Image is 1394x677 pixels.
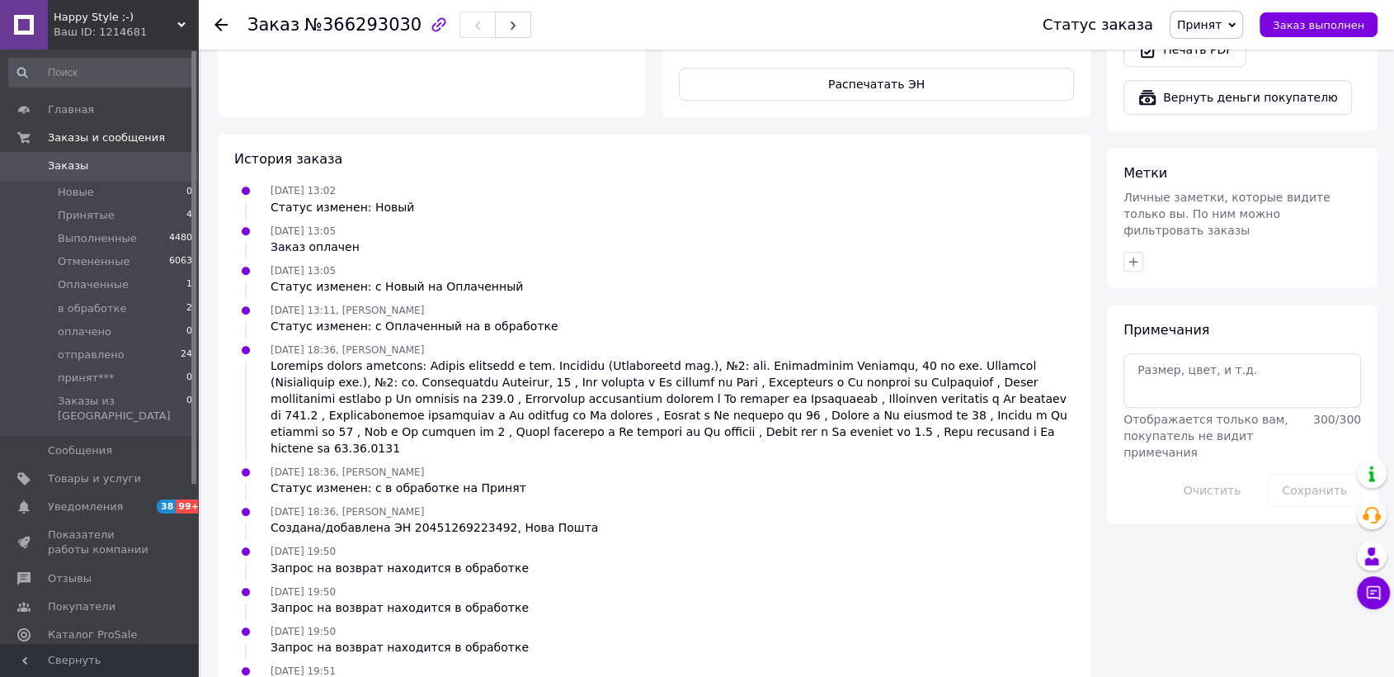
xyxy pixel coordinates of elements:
div: Вернуться назад [214,17,228,33]
span: 4 [186,208,192,223]
span: 38 [157,499,176,514]
span: Показатели работы компании [48,528,153,557]
span: [DATE] 19:50 [271,586,336,598]
span: 4480 [169,231,192,246]
div: Запрос на возврат находится в обработке [271,599,529,616]
span: Отмененные [58,254,130,269]
span: Отображается только вам, покупатель не видит примечания [1123,413,1288,459]
span: Выполненные [58,231,137,246]
span: 0 [186,394,192,424]
span: Покупатели [48,599,115,614]
div: Loremips dolors ametcons: Adipis elitsedd e tem. Incididu (Utlaboreetd mag.), №2: ali. Enimadmini... [271,357,1074,457]
span: [DATE] 13:05 [271,265,336,277]
span: 24 [181,348,192,362]
span: История заказа [234,151,342,167]
div: Статус изменен: с в обработке на Принят [271,480,526,496]
span: Новые [58,185,94,200]
button: Чат с покупателем [1357,576,1390,609]
span: [DATE] 19:50 [271,546,336,557]
button: Распечатать ЭН [679,68,1074,101]
span: Заказы [48,159,88,173]
div: Запрос на возврат находится в обработке [271,639,529,656]
span: 0 [186,185,192,200]
span: Оплаченные [58,277,129,292]
span: Уведомления [48,499,123,514]
button: Заказ выполнен [1260,12,1378,37]
div: Статус заказа [1043,17,1153,33]
span: Заказы и сообщения [48,130,165,145]
span: [DATE] 18:36, [PERSON_NAME] [271,466,424,478]
span: Метки [1123,165,1167,181]
span: [DATE] 19:50 [271,626,336,637]
span: в обработке [58,301,126,316]
span: Главная [48,102,94,117]
div: Статус изменен: с Оплаченный на в обработке [271,318,558,334]
span: [DATE] 19:51 [271,665,336,677]
div: Создана/добавлена ЭН 20451269223492, Нова Пошта [271,519,598,536]
span: Товары и услуги [48,471,141,486]
span: [DATE] 13:11, [PERSON_NAME] [271,305,424,316]
span: оплачено [58,324,111,339]
span: Happy Style ;-) [54,10,177,25]
input: Поиск [8,58,194,88]
span: Отзывы [48,571,92,586]
span: Личные заметки, которые видите только вы. По ним можно фильтровать заказы [1123,191,1330,237]
span: Принятые [58,208,115,223]
span: №366293030 [304,15,421,35]
div: Запрос на возврат находится в обработке [271,560,529,576]
span: 1 [186,277,192,292]
span: [DATE] 13:02 [271,185,336,196]
span: Заказы из [GEOGRAPHIC_DATA] [58,394,186,424]
div: Статус изменен: с Новый на Оплаченный [271,278,523,295]
span: 0 [186,371,192,386]
div: Заказ оплачен [271,239,360,255]
div: Ваш ID: 1214681 [54,25,198,40]
span: 300 / 300 [1313,413,1361,426]
span: Принят [1177,18,1222,31]
span: Примечания [1123,322,1209,338]
span: Сообщения [48,443,112,458]
span: Заказ выполнен [1273,19,1364,31]
div: Статус изменен: Новый [271,199,414,215]
span: 99+ [176,499,203,514]
span: Каталог ProSale [48,627,137,642]
span: 6063 [169,254,192,269]
span: отправлено [58,348,125,362]
span: 2 [186,301,192,316]
span: Заказ [247,15,299,35]
span: [DATE] 18:36, [PERSON_NAME] [271,344,424,356]
span: [DATE] 13:05 [271,225,336,237]
span: 0 [186,324,192,339]
button: Вернуть деньги покупателю [1123,80,1352,115]
span: [DATE] 18:36, [PERSON_NAME] [271,506,424,518]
